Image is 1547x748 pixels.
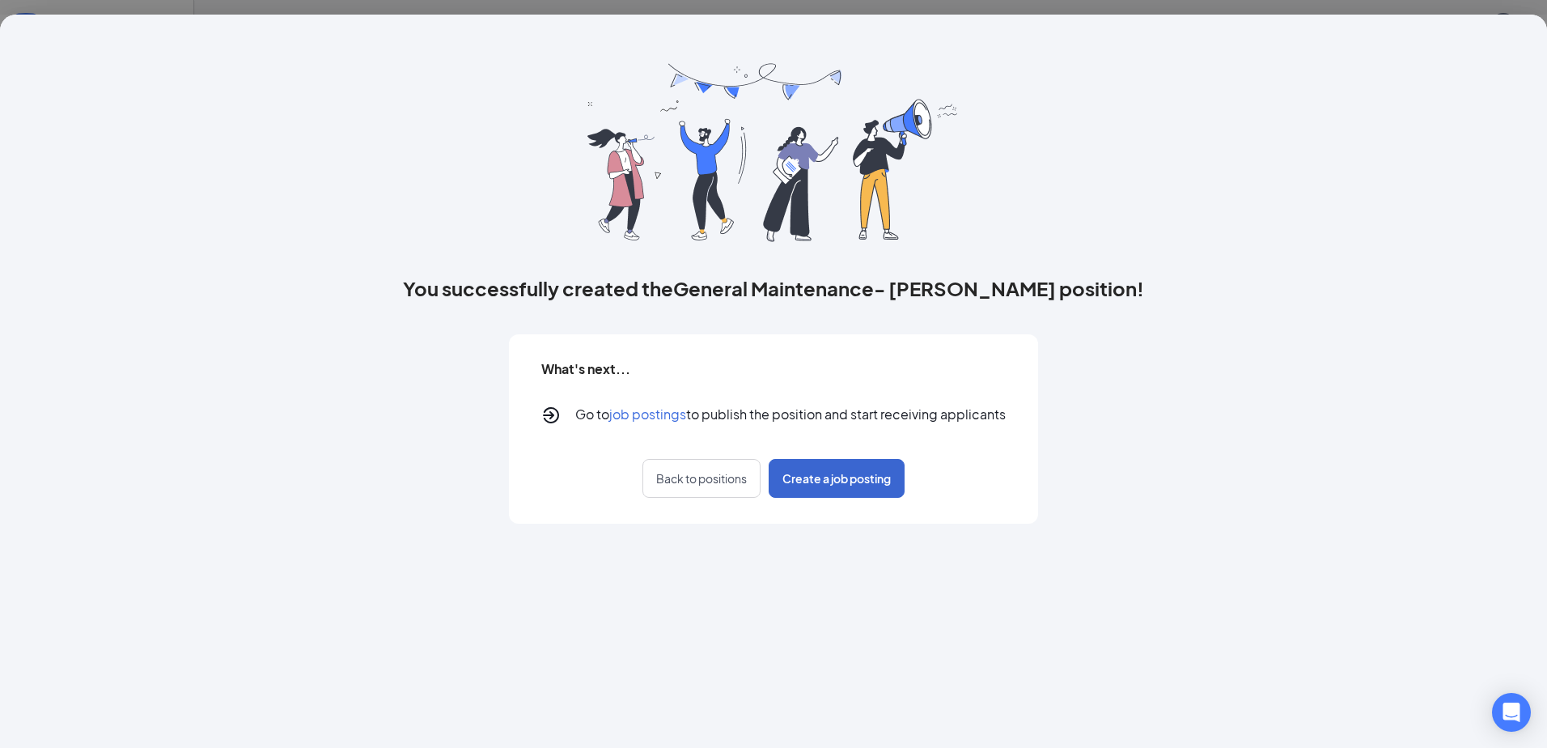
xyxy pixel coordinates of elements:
[403,274,1144,302] h3: You successfully created theGeneral Maintenance- [PERSON_NAME] position!
[656,470,747,487] span: Back to positions
[769,459,905,498] button: Create a job posting
[541,360,630,378] h5: What's next...
[782,470,891,487] span: Create a job posting
[541,406,561,425] svg: Logout
[642,459,761,498] button: Back to positions
[609,406,686,423] span: job postings
[575,406,1006,425] p: Go to to publish the position and start receiving applicants
[1492,693,1531,732] div: Open Intercom Messenger
[587,63,960,242] img: success_banner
